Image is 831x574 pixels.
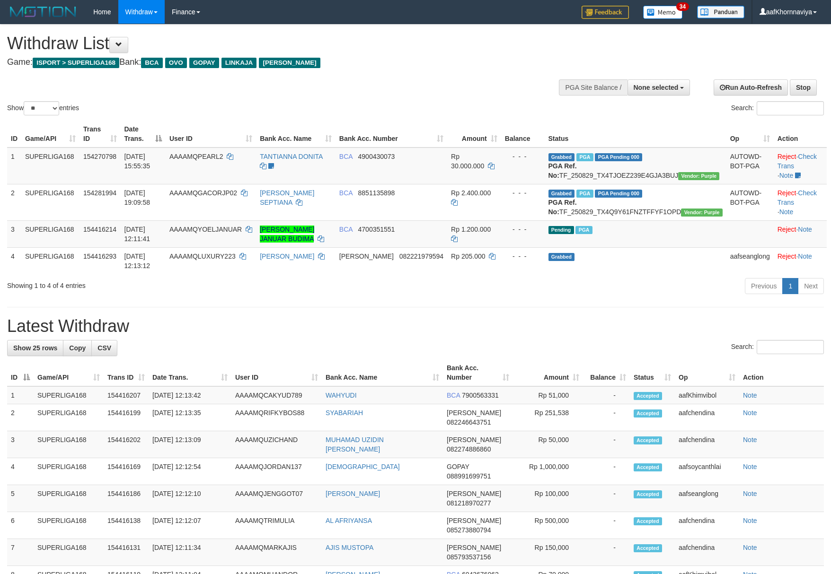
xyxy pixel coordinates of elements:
[583,539,630,566] td: -
[231,539,322,566] td: AAAAMQMARKAJIS
[7,148,21,184] td: 1
[583,386,630,404] td: -
[169,153,223,160] span: AAAAMQPEARL2
[149,386,231,404] td: [DATE] 12:13:42
[583,458,630,485] td: -
[326,463,400,470] a: [DEMOGRAPHIC_DATA]
[7,458,34,485] td: 4
[798,252,812,260] a: Note
[322,359,443,386] th: Bank Acc. Name: activate to sort column ascending
[34,386,104,404] td: SUPERLIGA168
[774,121,827,148] th: Action
[7,5,79,19] img: MOTION_logo.png
[675,458,739,485] td: aafsoycanthlai
[149,359,231,386] th: Date Trans.: activate to sort column ascending
[256,121,336,148] th: Bank Acc. Name: activate to sort column ascending
[745,278,783,294] a: Previous
[583,512,630,539] td: -
[545,121,726,148] th: Status
[447,472,491,480] span: Copy 088991699751 to clipboard
[779,208,794,216] a: Note
[582,6,629,19] img: Feedback.jpg
[34,539,104,566] td: SUPERLIGA168
[743,391,757,399] a: Note
[7,431,34,458] td: 3
[7,101,79,115] label: Show entries
[231,458,322,485] td: AAAAMQJORDAN137
[447,436,501,444] span: [PERSON_NAME]
[97,344,111,352] span: CSV
[149,458,231,485] td: [DATE] 12:12:54
[548,253,575,261] span: Grabbed
[778,252,796,260] a: Reject
[231,404,322,431] td: AAAAMQRIFKYBOS88
[778,153,817,170] a: Check Trans
[583,359,630,386] th: Balance: activate to sort column ascending
[583,431,630,458] td: -
[358,189,395,197] span: Copy 8851135898 to clipboard
[681,209,722,217] span: Vendor URL: https://trx4.1velocity.biz
[548,153,575,161] span: Grabbed
[634,436,662,444] span: Accepted
[743,544,757,551] a: Note
[83,226,116,233] span: 154416214
[675,404,739,431] td: aafchendina
[513,386,583,404] td: Rp 51,000
[104,404,149,431] td: 154416199
[231,512,322,539] td: AAAAMQTRIMULIA
[798,226,812,233] a: Note
[513,404,583,431] td: Rp 251,538
[83,153,116,160] span: 154270798
[124,226,150,243] span: [DATE] 12:11:41
[259,58,320,68] span: [PERSON_NAME]
[169,189,237,197] span: AAAAMQGACORJP02
[7,404,34,431] td: 2
[634,84,679,91] span: None selected
[513,431,583,458] td: Rp 50,000
[149,485,231,512] td: [DATE] 12:12:10
[447,553,491,561] span: Copy 085793537156 to clipboard
[548,226,574,234] span: Pending
[447,409,501,417] span: [PERSON_NAME]
[260,153,323,160] a: TANTIANNA DONITA
[739,359,824,386] th: Action
[339,153,353,160] span: BCA
[634,544,662,552] span: Accepted
[545,148,726,184] td: TF_250829_TX4TJOEZ239E4GJA3BUJ
[505,188,541,198] div: - - -
[447,526,491,534] span: Copy 085273880794 to clipboard
[260,252,314,260] a: [PERSON_NAME]
[80,121,120,148] th: Trans ID: activate to sort column ascending
[643,6,683,19] img: Button%20Memo.svg
[714,79,788,96] a: Run Auto-Refresh
[505,225,541,234] div: - - -
[513,485,583,512] td: Rp 100,000
[339,252,394,260] span: [PERSON_NAME]
[583,485,630,512] td: -
[774,184,827,220] td: · ·
[583,404,630,431] td: -
[149,512,231,539] td: [DATE] 12:12:07
[13,344,57,352] span: Show 25 rows
[676,2,689,11] span: 34
[634,490,662,498] span: Accepted
[757,101,824,115] input: Search:
[7,277,339,290] div: Showing 1 to 4 of 4 entries
[675,512,739,539] td: aafchendina
[743,436,757,444] a: Note
[634,392,662,400] span: Accepted
[7,121,21,148] th: ID
[757,340,824,354] input: Search:
[548,162,577,179] b: PGA Ref. No:
[231,485,322,512] td: AAAAMQJENGGOT07
[774,247,827,274] td: ·
[34,458,104,485] td: SUPERLIGA168
[774,220,827,247] td: ·
[726,148,774,184] td: AUTOWD-BOT-PGA
[260,226,314,243] a: [PERSON_NAME] JANUAR BUDIMA
[149,539,231,566] td: [DATE] 12:11:34
[34,404,104,431] td: SUPERLIGA168
[149,404,231,431] td: [DATE] 12:13:35
[399,252,443,260] span: Copy 082221979594 to clipboard
[778,189,796,197] a: Reject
